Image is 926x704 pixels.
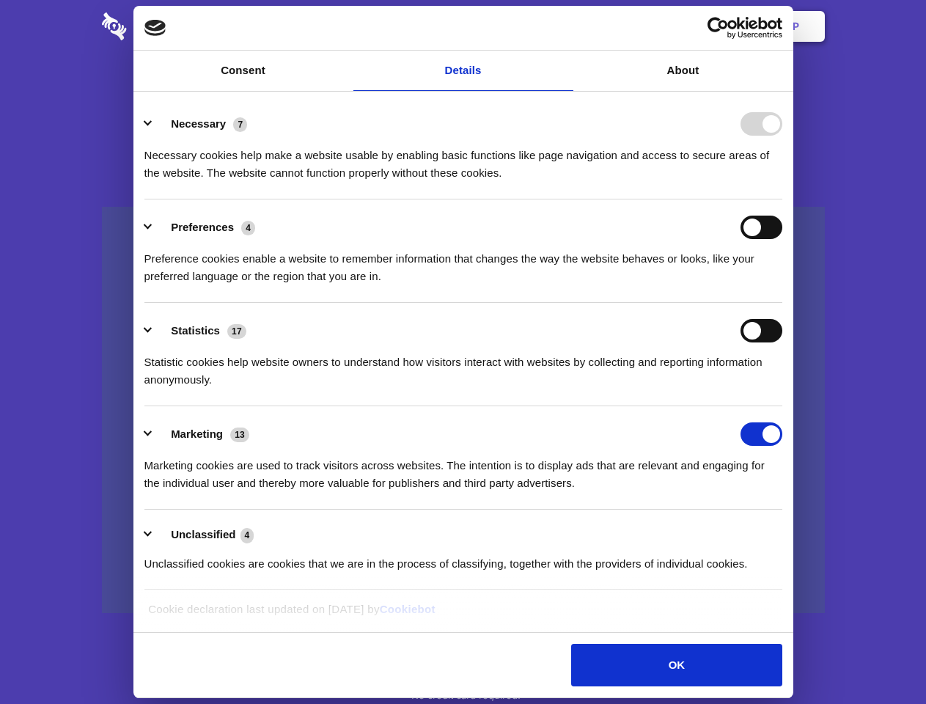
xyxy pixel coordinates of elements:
label: Statistics [171,324,220,337]
a: Details [353,51,573,91]
div: Necessary cookies help make a website usable by enabling basic functions like page navigation and... [144,136,782,182]
img: logo [144,20,166,36]
div: Marketing cookies are used to track visitors across websites. The intention is to display ads tha... [144,446,782,492]
a: Wistia video thumbnail [102,207,825,614]
span: 7 [233,117,247,132]
button: Preferences (4) [144,216,265,239]
div: Unclassified cookies are cookies that we are in the process of classifying, together with the pro... [144,544,782,573]
h1: Eliminate Slack Data Loss. [102,66,825,119]
a: Usercentrics Cookiebot - opens in a new window [654,17,782,39]
span: 4 [241,221,255,235]
span: 17 [227,324,246,339]
button: Unclassified (4) [144,526,263,544]
a: Login [665,4,729,49]
a: Pricing [430,4,494,49]
label: Preferences [171,221,234,233]
iframe: Drift Widget Chat Controller [853,631,908,686]
a: Cookiebot [380,603,436,615]
a: Consent [133,51,353,91]
button: OK [571,644,782,686]
a: About [573,51,793,91]
div: Preference cookies enable a website to remember information that changes the way the website beha... [144,239,782,285]
a: Contact [595,4,662,49]
span: 4 [240,528,254,543]
div: Statistic cookies help website owners to understand how visitors interact with websites by collec... [144,342,782,389]
button: Necessary (7) [144,112,257,136]
button: Marketing (13) [144,422,259,446]
label: Necessary [171,117,226,130]
button: Statistics (17) [144,319,256,342]
label: Marketing [171,428,223,440]
img: logo-wordmark-white-trans-d4663122ce5f474addd5e946df7df03e33cb6a1c49d2221995e7729f52c070b2.svg [102,12,227,40]
h4: Auto-redaction of sensitive data, encrypted data sharing and self-destructing private chats. Shar... [102,133,825,182]
span: 13 [230,428,249,442]
div: Cookie declaration last updated on [DATE] by [137,601,789,629]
